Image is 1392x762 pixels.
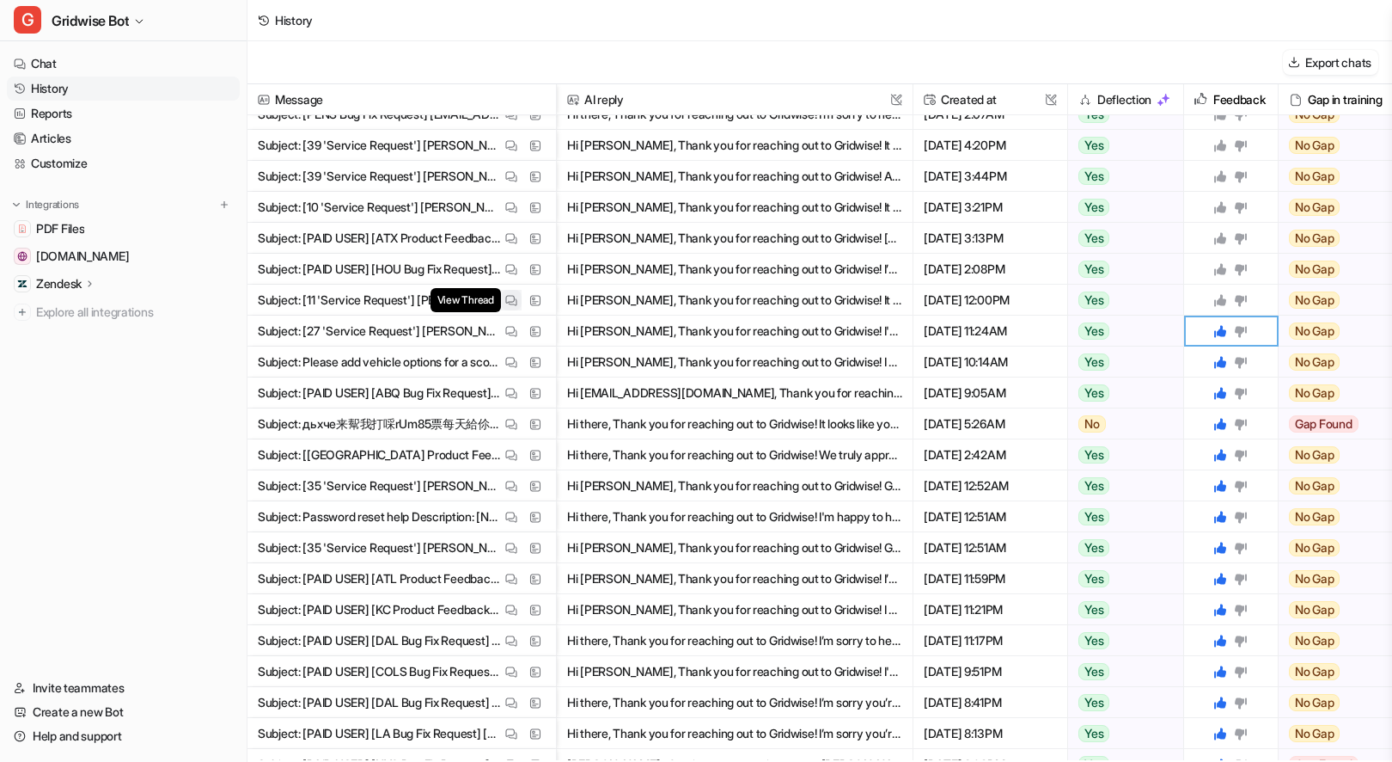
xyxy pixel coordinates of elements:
[567,563,902,594] button: Hi [PERSON_NAME], Thank you for reaching out to Gridwise! I’m sorry to hear your Uber earnings ar...
[17,224,27,234] img: PDF Files
[564,84,906,115] span: AI reply
[920,254,1060,285] span: [DATE] 2:08PM
[7,196,84,213] button: Integrations
[1289,415,1358,433] span: Gap Found
[7,217,240,241] a: PDF FilesPDF Files
[1289,601,1340,618] span: No Gap
[7,700,240,724] a: Create a new Bot
[7,52,240,76] a: Chat
[920,656,1060,687] span: [DATE] 9:51PM
[920,223,1060,254] span: [DATE] 3:13PM
[567,501,902,532] button: Hi there, Thank you for reaching out to Gridwise! I'm happy to help you with resetting your passw...
[275,11,313,29] div: History
[1289,353,1340,371] span: No Gap
[1078,261,1109,278] span: Yes
[920,625,1060,656] span: [DATE] 11:17PM
[1078,446,1109,464] span: Yes
[920,161,1060,192] span: [DATE] 3:44PM
[1289,323,1340,340] span: No Gap
[258,470,501,501] p: Subject: [35 'Service Request'] [PERSON_NAME]/[EMAIL_ADDRESS][DOMAIN_NAME]> Description: *App Ver...
[1068,718,1174,749] button: Yes
[17,251,27,261] img: gridwise.io
[1289,199,1340,216] span: No Gap
[1289,477,1340,495] span: No Gap
[7,676,240,700] a: Invite teammates
[258,718,501,749] p: Subject: [PAID USER] [LA Bug Fix Request] [EMAIL_ADDRESS][DOMAIN_NAME] Description: *App Version*...
[254,84,549,115] span: Message
[567,378,902,409] button: Hi [EMAIL_ADDRESS][DOMAIN_NAME], Thank you for reaching out to Gridwise! I’m sorry to hear you’re...
[1078,323,1109,340] span: Yes
[1078,292,1109,309] span: Yes
[1078,415,1106,433] span: No
[1078,632,1109,649] span: Yes
[1289,725,1340,742] span: No Gap
[1068,285,1174,316] button: Yes
[1068,687,1174,718] button: Yes
[1068,378,1174,409] button: Yes
[258,378,501,409] p: Subject: [PAID USER] [ABQ Bug Fix Request] [EMAIL_ADDRESS][DOMAIN_NAME] Description: *App Version...
[920,316,1060,347] span: [DATE] 11:24AM
[920,687,1060,718] span: [DATE] 8:41PM
[1068,409,1174,439] button: No
[258,254,501,285] p: Subject: [PAID USER] [HOU Bug Fix Request] [PERSON_NAME][EMAIL_ADDRESS][DOMAIN_NAME] Description:...
[52,9,129,33] span: Gridwise Bot
[1078,601,1109,618] span: Yes
[26,198,79,212] p: Integrations
[1068,254,1174,285] button: Yes
[1289,632,1340,649] span: No Gap
[1078,137,1109,154] span: Yes
[1289,230,1340,247] span: No Gap
[920,501,1060,532] span: [DATE] 12:51AM
[920,409,1060,439] span: [DATE] 5:26AM
[1078,663,1109,680] span: Yes
[258,625,501,656] p: Subject: [PAID USER] [DAL Bug Fix Request] [EMAIL_ADDRESS][DOMAIN_NAME] Description: *App Version...
[258,501,501,532] p: Subject: Password reset help Description: [No content]
[1097,84,1151,115] h2: Deflection
[567,254,902,285] button: Hi [PERSON_NAME], Thank you for reaching out to Gridwise! I’m really sorry for the frustration yo...
[14,6,41,34] span: G
[258,161,501,192] p: Subject: [39 'Service Request'] [PERSON_NAME]/[EMAIL_ADDRESS][DOMAIN_NAME]> Description: *App Ver...
[1078,384,1109,402] span: Yes
[1068,223,1174,254] button: Yes
[7,101,240,126] a: Reports
[36,298,233,326] span: Explore all integrations
[7,724,240,748] a: Help and support
[1289,663,1340,680] span: No Gap
[1078,539,1109,556] span: Yes
[1289,694,1340,711] span: No Gap
[258,656,501,687] p: Subject: [PAID USER] [COLS Bug Fix Request] [EMAIL_ADDRESS][DOMAIN_NAME] Description: *App Versio...
[1289,384,1340,402] span: No Gap
[7,244,240,268] a: gridwise.io[DOMAIN_NAME]
[1068,656,1174,687] button: Yes
[1289,446,1340,464] span: No Gap
[920,285,1060,316] span: [DATE] 12:00PM
[1289,508,1340,525] span: No Gap
[567,223,902,254] button: Hi [PERSON_NAME], Thank you for reaching out to Gridwise! [GEOGRAPHIC_DATA] flights, the app disp...
[258,130,501,161] p: Subject: [39 'Service Request'] [PERSON_NAME]/[EMAIL_ADDRESS][DOMAIN_NAME]> Description: *App Ver...
[7,77,240,101] a: History
[920,439,1060,470] span: [DATE] 2:42AM
[258,409,501,439] p: Subject: дьхче来幚我打啋rUm85票每天給伱3OO+qun252944614 Description: ёяувэ来幚我打綵jQb91嘌每天給伱3OO+qun252944614
[1068,625,1174,656] button: Yes
[1078,570,1109,587] span: Yes
[1289,106,1340,123] span: No Gap
[1068,532,1174,563] button: Yes
[1068,439,1174,470] button: Yes
[1289,570,1340,587] span: No Gap
[17,279,27,289] img: Zendesk
[1078,353,1109,371] span: Yes
[258,223,501,254] p: Subject: [PAID USER] [ATX Product Feedback] [EMAIL_ADDRESS][DOMAIN_NAME] Description: *App Versio...
[36,275,82,292] p: Zendesk
[1078,725,1109,742] span: Yes
[567,625,902,656] button: Hi there, Thank you for reaching out to Gridwise! I’m sorry to hear you’re having trouble syncing...
[1068,501,1174,532] button: Yes
[1078,230,1109,247] span: Yes
[567,439,902,470] button: Hi there, Thank you for reaching out to Gridwise! We truly appreciate your feedback and suggestio...
[501,290,522,310] button: View Thread
[920,130,1060,161] span: [DATE] 4:20PM
[258,594,501,625] p: Subject: [PAID USER] [KC Product Feedback] [EMAIL_ADDRESS][DOMAIN_NAME] Description: *App Version...
[36,248,129,265] span: [DOMAIN_NAME]
[1068,563,1174,594] button: Yes
[567,532,902,563] button: Hi [PERSON_NAME], Thank you for reaching out to Gridwise! Great news! Automatic linking with Lyft...
[920,347,1060,378] span: [DATE] 10:14AM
